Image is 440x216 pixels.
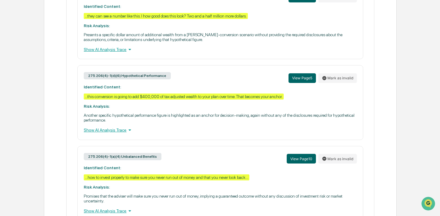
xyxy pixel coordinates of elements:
button: Start new chat [102,48,110,55]
img: 1746055101610-c473b297-6a78-478c-a979-82029cc54cd1 [6,46,17,57]
strong: Identified Content: [84,4,121,9]
div: ...this conversion is going to add $400,000 of tax adjusted wealth to your plan over time. That b... [84,94,284,100]
div: 🗄️ [44,77,48,81]
span: Data Lookup [12,87,38,94]
strong: Identified Content: [84,84,121,89]
button: View Page5 [289,73,316,83]
button: Mark as invalid [318,73,357,83]
p: Promises that the adviser will make sure you never run out of money, implying a guaranteed outcom... [84,194,357,203]
a: 🗄️Attestations [41,74,77,84]
button: View Page10 [287,154,316,164]
p: Another specific hypothetical performance figure is highlighted as an anchor for decision-making,... [84,113,357,122]
div: 🖐️ [6,77,11,81]
div: Show AI Analysis Trace [84,208,357,214]
div: 275.206(4)-1(d)(6) Hypothetical Performance [84,72,171,79]
button: Mark as invalid [318,154,357,164]
a: Powered byPylon [42,102,73,107]
div: Show AI Analysis Trace [84,127,357,133]
div: We're available if you need us! [20,52,76,57]
div: 🔎 [6,88,11,93]
div: Show AI Analysis Trace [84,46,357,53]
strong: Risk Analysis: [84,185,110,189]
strong: Risk Analysis: [84,104,110,109]
a: 🔎Data Lookup [4,85,40,96]
span: Attestations [50,76,75,82]
span: Pylon [60,102,73,107]
div: Start new chat [20,46,99,52]
strong: Risk Analysis: [84,23,110,28]
p: How can we help? [6,13,110,22]
div: ...they can see a number like this. I how good does this look? Two and a half million more dollars. [84,13,248,19]
iframe: Open customer support [421,196,437,212]
p: Presents a specific dollar amount of additional wealth from a [PERSON_NAME]-conversion scenario w... [84,32,357,42]
span: Preclearance [12,76,39,82]
div: 275.206(4)-1(a)(4) Unbalanced Benefits [84,153,161,160]
a: 🖐️Preclearance [4,74,41,84]
strong: Identified Content: [84,165,121,170]
div: ...how to invest properly to make sure you never run out of money and that you never look back... [84,174,249,180]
